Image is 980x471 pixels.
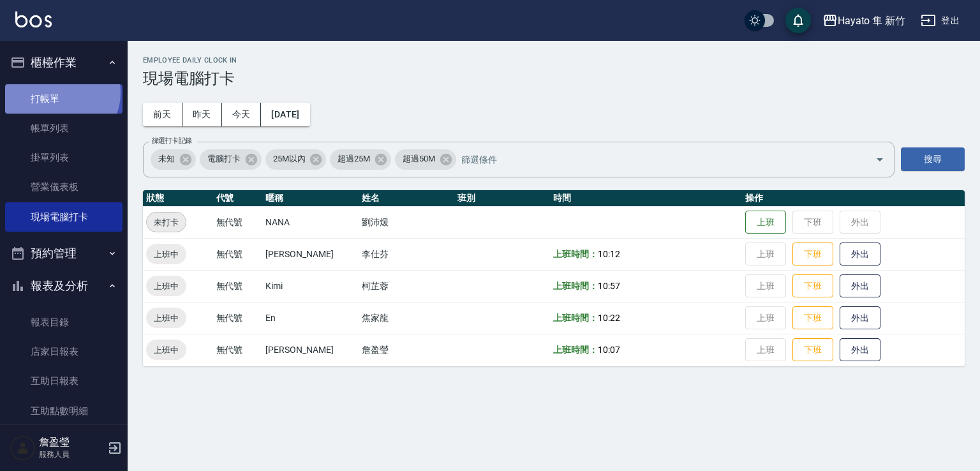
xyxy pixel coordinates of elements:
[213,334,263,366] td: 無代號
[330,149,391,170] div: 超過25M
[359,190,454,207] th: 姓名
[553,313,598,323] b: 上班時間：
[792,243,833,266] button: 下班
[213,190,263,207] th: 代號
[598,313,620,323] span: 10:22
[143,70,965,87] h3: 現場電腦打卡
[5,366,122,396] a: 互助日報表
[550,190,742,207] th: 時間
[840,306,880,330] button: 外出
[5,172,122,202] a: 營業儀表板
[742,190,965,207] th: 操作
[792,274,833,298] button: 下班
[261,103,309,126] button: [DATE]
[146,343,186,357] span: 上班中
[151,149,196,170] div: 未知
[262,270,358,302] td: Kimi
[200,149,262,170] div: 電腦打卡
[151,153,182,165] span: 未知
[213,302,263,334] td: 無代號
[39,436,104,449] h5: 詹盈瑩
[5,46,122,79] button: 櫃檯作業
[262,238,358,270] td: [PERSON_NAME]
[870,149,890,170] button: Open
[5,202,122,232] a: 現場電腦打卡
[553,281,598,291] b: 上班時間：
[745,211,786,234] button: 上班
[143,103,182,126] button: 前天
[792,306,833,330] button: 下班
[454,190,550,207] th: 班別
[916,9,965,33] button: 登出
[39,449,104,460] p: 服務人員
[213,206,263,238] td: 無代號
[5,114,122,143] a: 帳單列表
[262,190,358,207] th: 暱稱
[785,8,811,33] button: save
[15,11,52,27] img: Logo
[5,396,122,426] a: 互助點數明細
[5,337,122,366] a: 店家日報表
[222,103,262,126] button: 今天
[200,153,248,165] span: 電腦打卡
[262,206,358,238] td: NANA
[5,308,122,337] a: 報表目錄
[901,147,965,171] button: 搜尋
[182,103,222,126] button: 昨天
[395,153,443,165] span: 超過50M
[792,338,833,362] button: 下班
[143,56,965,64] h2: Employee Daily Clock In
[817,8,910,34] button: Hayato 隼 新竹
[330,153,378,165] span: 超過25M
[359,334,454,366] td: 詹盈瑩
[262,302,358,334] td: En
[458,148,853,170] input: 篩選條件
[265,149,327,170] div: 25M以內
[395,149,456,170] div: 超過50M
[840,274,880,298] button: 外出
[262,334,358,366] td: [PERSON_NAME]
[5,84,122,114] a: 打帳單
[146,248,186,261] span: 上班中
[553,249,598,259] b: 上班時間：
[5,143,122,172] a: 掛單列表
[146,311,186,325] span: 上班中
[359,302,454,334] td: 焦家龍
[213,270,263,302] td: 無代號
[146,280,186,293] span: 上班中
[359,206,454,238] td: 劉沛煖
[5,237,122,270] button: 預約管理
[143,190,213,207] th: 狀態
[265,153,313,165] span: 25M以內
[553,345,598,355] b: 上班時間：
[152,136,192,146] label: 篩選打卡記錄
[10,435,36,461] img: Person
[359,270,454,302] td: 柯芷蓉
[840,338,880,362] button: 外出
[840,243,880,266] button: 外出
[147,216,186,229] span: 未打卡
[838,13,905,29] div: Hayato 隼 新竹
[5,269,122,303] button: 報表及分析
[598,249,620,259] span: 10:12
[598,281,620,291] span: 10:57
[598,345,620,355] span: 10:07
[213,238,263,270] td: 無代號
[359,238,454,270] td: 李仕芬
